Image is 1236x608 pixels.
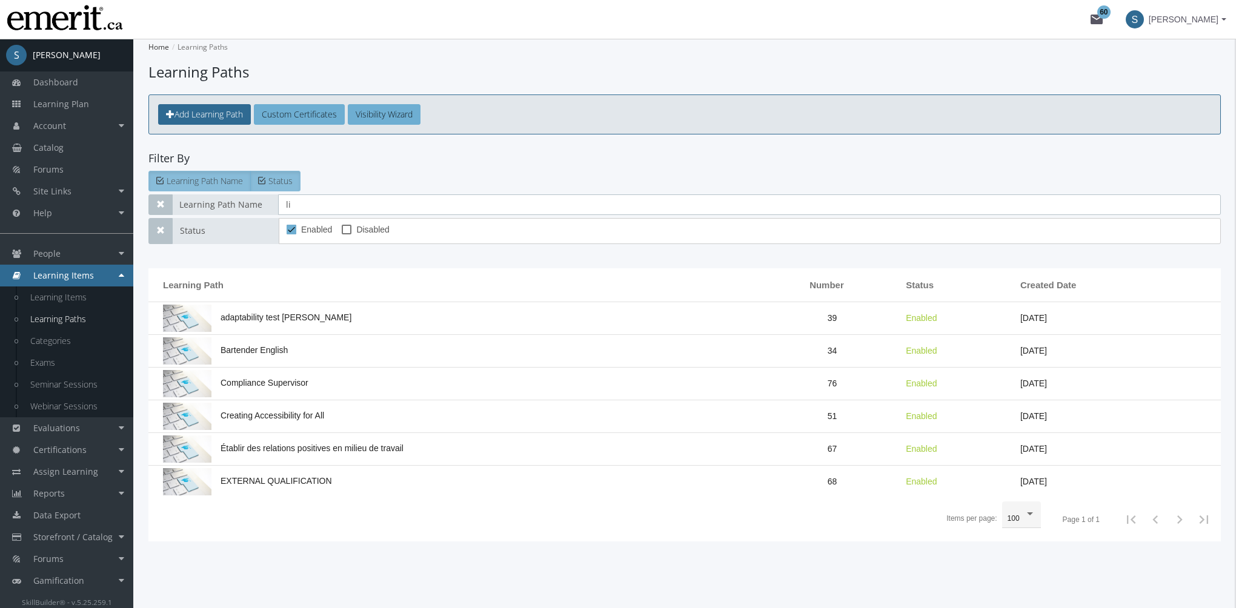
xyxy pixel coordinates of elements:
a: Exams [18,352,133,374]
span: Storefront / Catalog [33,531,113,543]
span: Compliance Supervisor [163,378,308,388]
span: May 10, 2024 [1020,411,1047,421]
span: 100 [1008,514,1020,523]
span: Created Date [1020,279,1077,291]
span: Gamification [33,575,84,586]
span: Add Learning Path [174,108,243,120]
span: Learning Path Name [167,175,243,187]
a: Visibility Wizard [348,104,420,125]
button: Next page [1168,507,1192,532]
span: 76 [828,378,837,388]
span: Aug 23, 2024 [1020,378,1047,388]
li: Learning Paths [169,39,228,56]
span: S [1126,10,1144,28]
small: SkillBuilder® - v.5.25.259.1 [22,597,112,607]
button: Last page [1192,507,1216,532]
button: First Page [1119,507,1143,532]
span: People [33,248,61,259]
span: Creating Accessibility for All [163,411,324,420]
span: 67 [828,444,837,454]
button: Previous page [1143,507,1168,532]
span: 51 [828,411,837,421]
span: Enabled [906,378,937,388]
span: Mar 19, 2024 [1020,313,1047,323]
span: Forums [33,164,64,175]
img: pathTile.jpg [163,468,211,495]
a: Custom Certificates [254,104,345,125]
div: Number [809,279,855,291]
span: 68 [828,477,837,486]
span: 39 [828,313,837,323]
span: Learning Plan [33,98,89,110]
img: pathTile.jpg [163,305,211,332]
a: Home [148,42,169,52]
span: Dashboard [33,76,78,88]
img: pathTile.jpg [163,337,211,365]
span: Learning Path [163,279,224,291]
span: Catalog [33,142,64,153]
span: Learning Items [33,269,94,281]
span: Account [33,120,66,131]
span: Learning Path Name [172,194,278,215]
a: Webinar Sessions [18,395,133,417]
span: Enabled [906,444,937,454]
span: Status [906,279,934,291]
span: Assign Learning [33,466,98,477]
span: Enabled [906,411,937,421]
span: Jun 27, 2024 [1020,477,1047,486]
div: [PERSON_NAME] [33,49,101,61]
img: pathTile.jpg [163,435,211,463]
div: Items per page: [946,514,997,524]
mat-select: Items per page: [1008,515,1035,523]
span: Reports [33,487,65,499]
h1: Learning Paths [148,62,1221,82]
img: pathTile.jpg [163,403,211,430]
span: Status [268,175,293,187]
span: adaptability test [PERSON_NAME] [163,312,351,322]
span: Feb 14, 2024 [1020,346,1047,355]
span: Bartender English [163,345,288,355]
span: Evaluations [33,422,80,434]
span: Enabled [906,477,937,486]
span: Enabled [906,346,937,355]
span: S [6,45,27,65]
span: Jun 7, 2024 [1020,444,1047,454]
span: Certifications [33,444,87,455]
span: Status [173,218,279,244]
mat-icon: mail [1089,12,1104,27]
h4: Filter By [148,153,1221,165]
span: Établir des relations positives en milieu de travail [163,443,404,453]
div: Page 1 of 1 [1063,515,1100,525]
span: 34 [828,346,837,355]
span: Enabled [906,313,937,323]
a: Learning Items [18,286,133,308]
a: Categories [18,330,133,352]
span: Data Export [33,509,81,521]
span: EXTERNAL QUALIFICATION [163,476,332,486]
img: pathTile.jpg [163,370,211,397]
span: Forums [33,553,64,564]
span: Enabled [301,222,332,237]
div: Created Date [1020,279,1088,291]
a: Seminar Sessions [18,374,133,395]
div: Learning Path [163,279,234,291]
span: Disabled [356,222,389,237]
span: [PERSON_NAME] [1149,8,1218,30]
a: Learning Paths [18,308,133,330]
span: Number [809,279,844,291]
span: Site Links [33,185,71,197]
span: Help [33,207,52,219]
